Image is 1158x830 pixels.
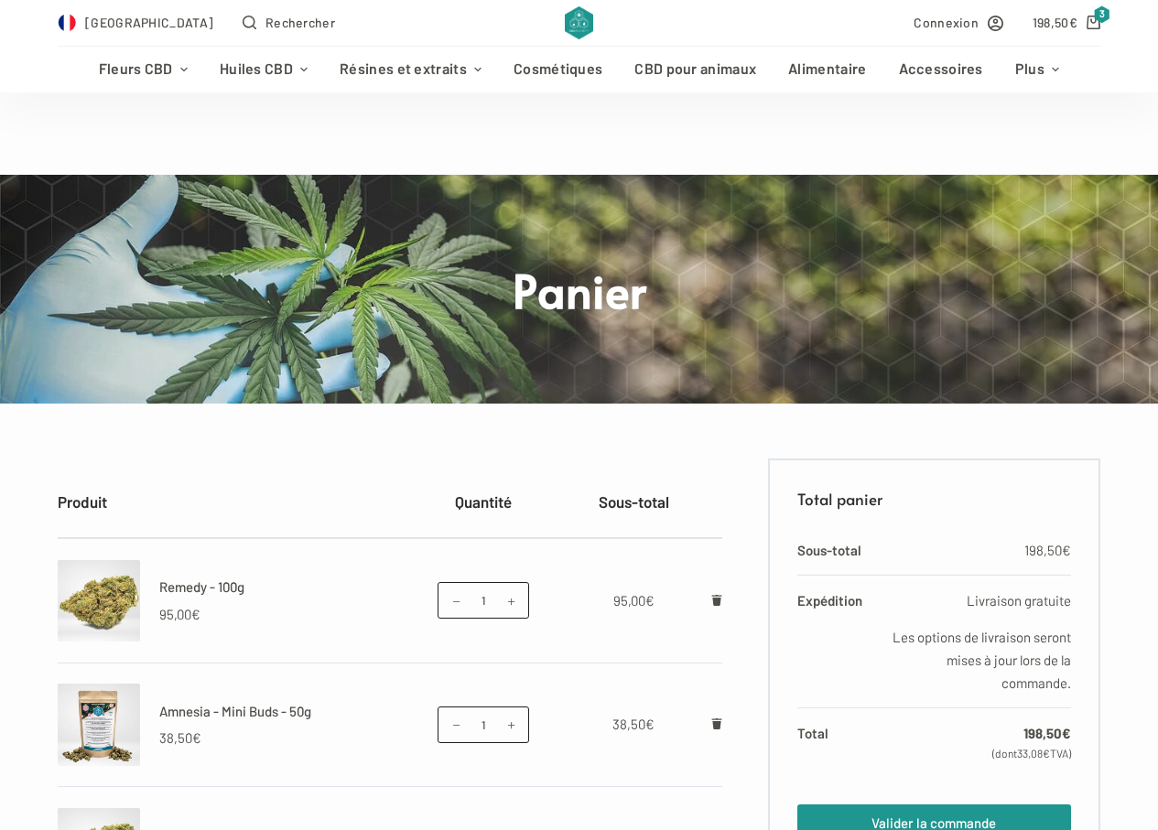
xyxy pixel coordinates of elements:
a: Fleurs CBD [82,47,203,92]
span: Rechercher [265,12,335,33]
a: Connexion [914,12,1003,33]
span: € [192,729,201,746]
span: 3 [1094,5,1110,23]
a: Huiles CBD [203,47,323,92]
small: (dont TVA) [882,745,1071,763]
th: Total [797,708,872,777]
a: CBD pour animaux [619,47,773,92]
img: FR Flag [58,14,76,32]
span: Connexion [914,12,979,33]
span: € [1062,725,1071,741]
label: Livraison gratuite [882,589,1071,612]
a: Amnesia - Mini Buds - 50g [159,703,311,719]
button: Ouvrir le formulaire de recherche [243,12,335,33]
th: Sous-total [797,525,872,576]
img: CBD Alchemy [565,6,593,39]
a: Résines et extraits [324,47,498,92]
bdi: 198,50 [1023,725,1071,741]
a: Select Country [58,12,213,33]
span: € [1043,747,1050,760]
a: Retirer Remedy - 100g du panier [711,592,722,609]
input: Quantité de produits [438,706,529,743]
bdi: 38,50 [159,729,201,746]
a: Alimentaire [773,47,882,92]
th: Quantité [402,465,566,538]
span: € [1062,542,1071,558]
input: Quantité de produits [438,582,529,619]
a: Retirer Amnesia - Mini Buds - 50g du panier [711,716,722,732]
th: Produit [58,465,402,538]
a: Cosmétiques [498,47,619,92]
a: Panier d’achat [1033,12,1100,33]
nav: Menu d’en-tête [82,47,1075,92]
span: € [191,606,200,622]
span: € [645,716,655,732]
bdi: 95,00 [159,606,200,622]
a: Accessoires [882,47,999,92]
a: Remedy - 100g [159,578,244,595]
span: Les options de livraison seront mises à jour lors de la commande. [893,629,1071,691]
bdi: 198,50 [1033,15,1077,30]
bdi: 38,50 [612,716,655,732]
th: Sous-total [566,465,702,538]
h1: Panier [236,260,923,319]
h2: Total panier [797,488,1071,512]
span: € [645,592,655,609]
span: 33,08 [1017,747,1050,760]
span: € [1069,15,1077,30]
bdi: 198,50 [1024,542,1071,558]
th: Expédition [797,576,872,708]
bdi: 95,00 [613,592,655,609]
a: Plus [999,47,1075,92]
span: [GEOGRAPHIC_DATA] [85,12,213,33]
